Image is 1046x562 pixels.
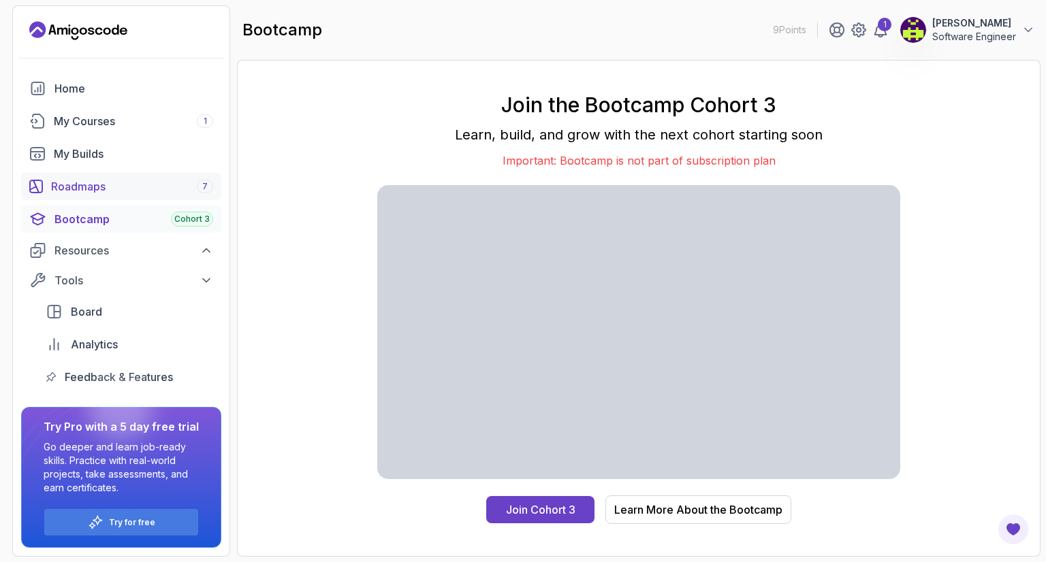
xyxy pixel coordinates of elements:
button: Tools [21,268,221,293]
a: roadmaps [21,173,221,200]
div: 1 [878,18,891,31]
div: Learn More About the Bootcamp [614,501,782,518]
button: Learn More About the Bootcamp [605,495,791,524]
div: Tools [54,272,213,288]
img: user profile image [900,17,926,43]
span: Cohort 3 [174,214,210,225]
div: Resources [54,242,213,259]
button: Open Feedback Button [997,513,1030,546]
a: Landing page [29,20,127,42]
p: [PERSON_NAME] [932,16,1016,30]
div: Bootcamp [54,211,213,227]
a: home [21,75,221,102]
a: analytics [37,331,221,358]
a: bootcamp [21,205,221,233]
div: My Builds [54,146,213,162]
a: board [37,298,221,325]
a: Try for free [109,517,155,528]
p: Go deeper and learn job-ready skills. Practice with real-world projects, take assessments, and ea... [44,440,199,495]
div: Roadmaps [51,178,213,195]
h2: bootcamp [242,19,322,41]
button: user profile image[PERSON_NAME]Software Engineer [900,16,1035,44]
a: builds [21,140,221,167]
p: Learn, build, and grow with the next cohort starting soon [377,125,900,144]
p: 9 Points [773,23,806,37]
a: 1 [872,22,889,38]
div: Home [54,80,213,97]
div: My Courses [54,113,213,129]
h1: Join the Bootcamp Cohort 3 [377,93,900,117]
button: Join Cohort 3 [486,496,595,523]
span: 7 [202,181,208,192]
span: Analytics [71,336,118,352]
div: Join Cohort 3 [506,501,575,518]
button: Resources [21,238,221,263]
p: Important: Bootcamp is not part of subscription plan [377,152,900,169]
span: Feedback & Features [65,369,173,385]
p: Software Engineer [932,30,1016,44]
span: 1 [204,116,207,127]
a: courses [21,108,221,135]
button: Try for free [44,508,199,536]
a: feedback [37,363,221,391]
span: Board [71,303,102,320]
